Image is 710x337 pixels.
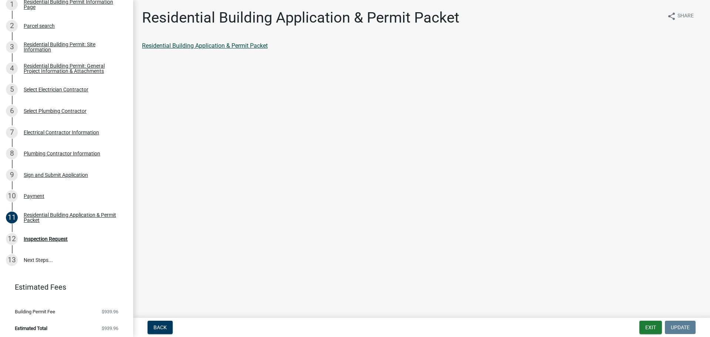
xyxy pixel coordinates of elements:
[102,326,118,331] span: $939.96
[671,324,690,330] span: Update
[142,9,459,27] h1: Residential Building Application & Permit Packet
[24,172,88,178] div: Sign and Submit Application
[661,9,700,23] button: shareShare
[6,84,18,95] div: 5
[6,20,18,32] div: 2
[667,12,676,21] i: share
[6,169,18,181] div: 9
[24,108,87,114] div: Select Plumbing Contractor
[6,190,18,202] div: 10
[6,127,18,138] div: 7
[24,130,99,135] div: Electrical Contractor Information
[142,42,268,49] a: Residential Building Application & Permit Packet
[639,321,662,334] button: Exit
[24,87,88,92] div: Select Electrician Contractor
[6,254,18,266] div: 13
[677,12,694,21] span: Share
[24,42,121,52] div: Residential Building Permit: Site Information
[665,321,696,334] button: Update
[102,309,118,314] span: $939.96
[6,105,18,117] div: 6
[24,23,55,28] div: Parcel search
[24,236,68,242] div: Inspection Request
[15,309,55,314] span: Building Permit Fee
[24,151,100,156] div: Plumbing Contractor Information
[24,193,44,199] div: Payment
[148,321,173,334] button: Back
[24,63,121,74] div: Residential Building Permit: General Project Information & Attachments
[6,233,18,245] div: 12
[6,148,18,159] div: 8
[153,324,167,330] span: Back
[6,41,18,53] div: 3
[6,63,18,74] div: 4
[24,212,121,223] div: Residential Building Application & Permit Packet
[6,212,18,223] div: 11
[15,326,47,331] span: Estimated Total
[6,280,121,294] a: Estimated Fees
